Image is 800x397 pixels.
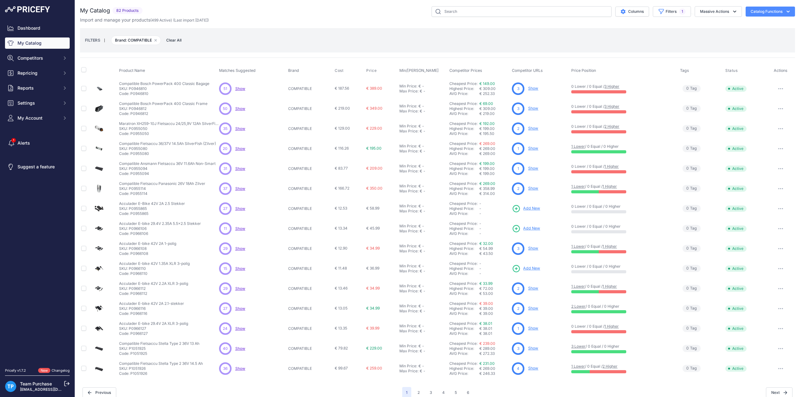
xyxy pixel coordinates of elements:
span: 0 [686,186,689,191]
a: Cheapest Price: [449,181,477,186]
div: - [422,89,425,94]
a: 1 Higher [604,324,619,329]
a: 3 Higher [604,84,619,89]
span: € 349.00 [366,106,382,111]
a: 1 Lower [571,144,585,149]
span: Active [725,86,747,92]
span: 3 [517,106,519,112]
span: € 58.99 [366,206,379,211]
span: 20 [223,146,227,151]
small: FILTERS [85,38,100,42]
span: Active [725,146,747,152]
p: 0 Lower / 0 Equal / [571,84,673,89]
div: Max Price: [399,149,418,154]
span: Repricing [17,70,58,76]
a: Show [528,106,538,111]
a: Show [528,146,538,151]
span: Tag [682,125,701,132]
a: € 199.00 [479,161,495,166]
a: Team Purchase [20,381,52,386]
span: Brand: COMPATIBLE [111,36,161,45]
p: SKU: P0955094 [119,166,216,171]
span: Tags [680,68,689,73]
p: COMPATIBLE [288,186,332,191]
a: [EMAIL_ADDRESS][DOMAIN_NAME] [20,387,85,392]
a: Alerts [5,137,70,149]
div: € 219.00 [479,111,509,116]
a: Show [528,346,538,350]
span: € 199.00 [479,126,495,131]
a: Changelog [52,368,70,373]
span: Competitors [17,55,58,61]
a: Show [528,126,538,131]
a: Show [235,226,245,231]
p: Code: P0955080 [119,151,216,156]
button: Competitors [5,52,70,64]
p: Compatible Fietsaccu 36/37V 14.5Ah SilverFish (Zilver) [119,141,216,146]
div: AVG Price: [449,111,479,116]
span: Show [235,106,245,111]
span: 2 [517,126,519,132]
div: € [418,124,421,129]
p: Code: P0946812 [119,111,207,116]
div: € [418,144,421,149]
span: Product Name [119,68,145,73]
a: 1 Higher [602,184,617,189]
span: Clear All [163,37,185,43]
a: Cheapest Price: [449,161,477,166]
div: € [420,89,422,94]
a: € 231.00 [479,361,495,366]
a: Show [235,246,245,251]
span: € 195.00 [366,146,382,151]
a: Show [235,286,245,291]
div: € [420,149,422,154]
span: Active [725,186,747,192]
a: Cheapest Price: [449,221,477,226]
div: - [421,144,424,149]
span: Show [235,186,245,191]
a: Cheapest Price: [449,301,477,306]
span: Show [235,366,245,371]
div: Highest Price: [449,206,479,211]
span: Show [235,326,245,331]
p: SKU: P0946810 [119,86,209,91]
span: Tag [682,105,701,112]
span: 0 [686,86,689,92]
a: 499 Active [152,18,171,22]
a: Show [235,306,245,311]
p: Acculader E-Bike 42V 2A 2.5 Stekker [119,201,185,206]
div: € 269.00 [479,151,509,156]
div: € [418,104,421,109]
span: Cost [335,68,343,73]
a: Show [528,326,538,330]
span: Tag [682,85,701,92]
a: Cheapest Price: [449,321,477,326]
button: Settings [5,97,70,109]
a: Cheapest Price: [449,201,477,206]
div: Min Price: [399,104,417,109]
a: Show [235,146,245,151]
span: Matches Suggested [219,68,256,73]
span: Show [235,266,245,271]
p: COMPATIBLE [288,126,332,131]
span: Tag [682,165,701,172]
div: Max Price: [399,169,418,174]
p: SKU: P0955114 [119,186,205,191]
a: Show [528,186,538,191]
button: Catalog Functions [746,7,795,17]
span: 1 [517,146,519,151]
span: 0 [686,126,689,132]
a: € 39.00 [479,301,493,306]
p: Code: P0946810 [119,91,209,96]
nav: Sidebar [5,22,70,360]
span: Tag [682,145,701,152]
div: - [421,184,424,189]
span: € 229.00 [366,126,382,131]
div: Highest Price: [449,106,479,111]
p: Import and manage your products [80,17,209,23]
a: Show [235,166,245,171]
p: Compatible Fietsaccu Panasonic 26V 18Ah Zilver [119,181,205,186]
p: Compatible Bosch PowerPack 400 Classic Frame [119,101,207,106]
